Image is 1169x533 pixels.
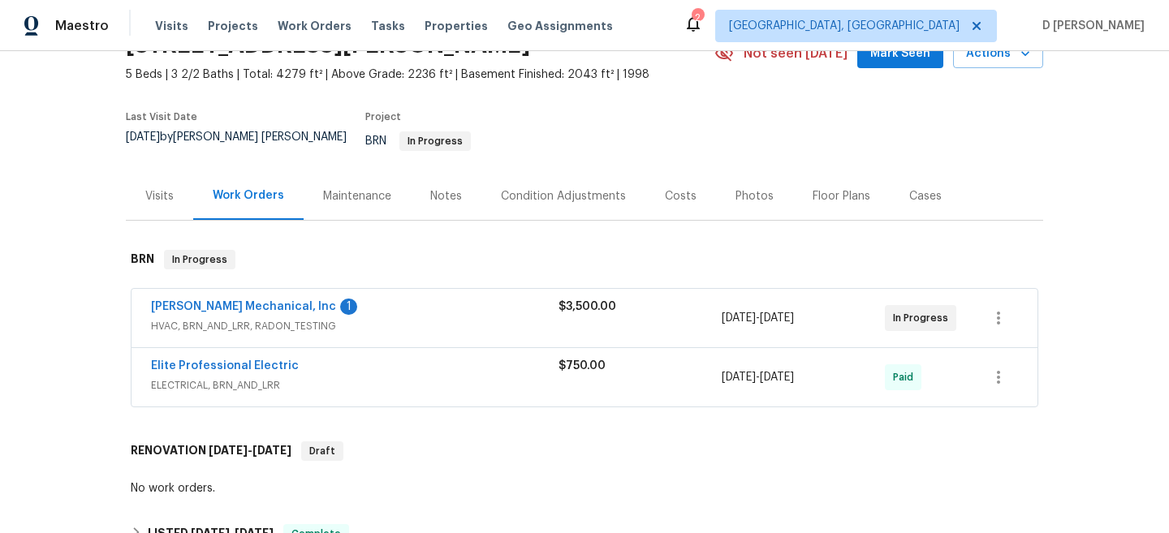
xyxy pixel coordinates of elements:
div: No work orders. [131,480,1038,496]
a: [PERSON_NAME] Mechanical, Inc [151,301,336,312]
span: In Progress [166,251,234,268]
button: Mark Seen [857,39,943,69]
a: Elite Professional Electric [151,360,299,372]
span: $3,500.00 [559,301,616,312]
span: Not seen [DATE] [744,45,848,62]
div: Condition Adjustments [501,188,626,204]
div: Visits [145,188,174,204]
span: Last Visit Date [126,112,197,122]
div: RENOVATION [DATE]-[DATE]Draft [126,425,1043,477]
span: Properties [425,18,488,34]
span: $750.00 [559,360,606,372]
span: [DATE] [209,445,248,456]
span: - [722,310,794,326]
span: Work Orders [278,18,352,34]
span: Tasks [371,20,405,32]
div: Photos [735,188,774,204]
span: [DATE] [252,445,291,456]
span: In Progress [401,136,469,146]
span: Project [365,112,401,122]
span: - [722,369,794,385]
span: Visits [155,18,188,34]
span: BRN [365,135,471,147]
span: [DATE] [722,372,756,383]
span: ELECTRICAL, BRN_AND_LRR [151,377,559,393]
span: Projects [208,18,258,34]
span: 5 Beds | 3 2/2 Baths | Total: 4279 ft² | Above Grade: 2236 ft² | Basement Finished: 2043 ft² | 1998 [126,67,714,83]
div: BRN In Progress [126,234,1043,286]
div: Work Orders [213,187,284,204]
button: Actions [953,39,1043,69]
span: [GEOGRAPHIC_DATA], [GEOGRAPHIC_DATA] [729,18,960,34]
h6: RENOVATION [131,441,291,461]
div: Notes [430,188,462,204]
div: 2 [692,10,703,26]
h2: [STREET_ADDRESS][PERSON_NAME] [126,37,530,54]
span: - [209,445,291,456]
span: D [PERSON_NAME] [1036,18,1145,34]
span: HVAC, BRN_AND_LRR, RADON_TESTING [151,318,559,334]
h6: BRN [131,250,154,269]
span: Actions [966,44,1030,64]
span: [DATE] [126,131,160,143]
span: Maestro [55,18,109,34]
span: [DATE] [722,312,756,324]
div: Floor Plans [813,188,870,204]
div: 1 [340,299,357,315]
span: Mark Seen [870,44,930,64]
div: Maintenance [323,188,391,204]
span: [DATE] [760,372,794,383]
span: Paid [893,369,920,385]
span: In Progress [893,310,955,326]
div: Cases [909,188,942,204]
span: Draft [303,443,342,459]
div: by [PERSON_NAME] [PERSON_NAME] [126,131,365,162]
span: [DATE] [760,312,794,324]
div: Costs [665,188,697,204]
span: Geo Assignments [507,18,613,34]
